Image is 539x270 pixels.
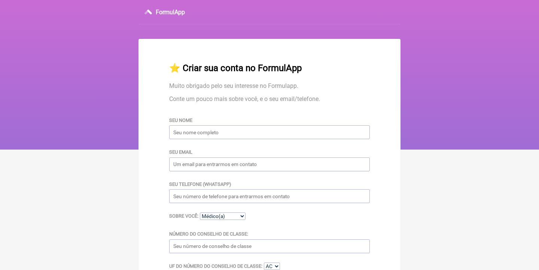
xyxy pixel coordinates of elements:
[169,149,192,155] label: Seu email
[169,82,370,89] p: Muito obrigado pelo seu interesse no Formulapp.
[169,231,248,237] label: Número do Conselho de Classe:
[169,63,370,73] h2: ⭐️ Criar sua conta no FormulApp
[169,181,231,187] label: Seu telefone (WhatsApp)
[169,117,192,123] label: Seu nome
[169,95,370,102] p: Conte um pouco mais sobre você, e o seu email/telefone.
[169,157,370,171] input: Um email para entrarmos em contato
[169,125,370,139] input: Seu nome completo
[156,9,185,16] h3: FormulApp
[169,263,262,269] label: UF do Número do Conselho de Classe:
[169,213,198,219] label: Sobre você:
[169,239,370,253] input: Seu número de conselho de classe
[169,189,370,203] input: Seu número de telefone para entrarmos em contato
